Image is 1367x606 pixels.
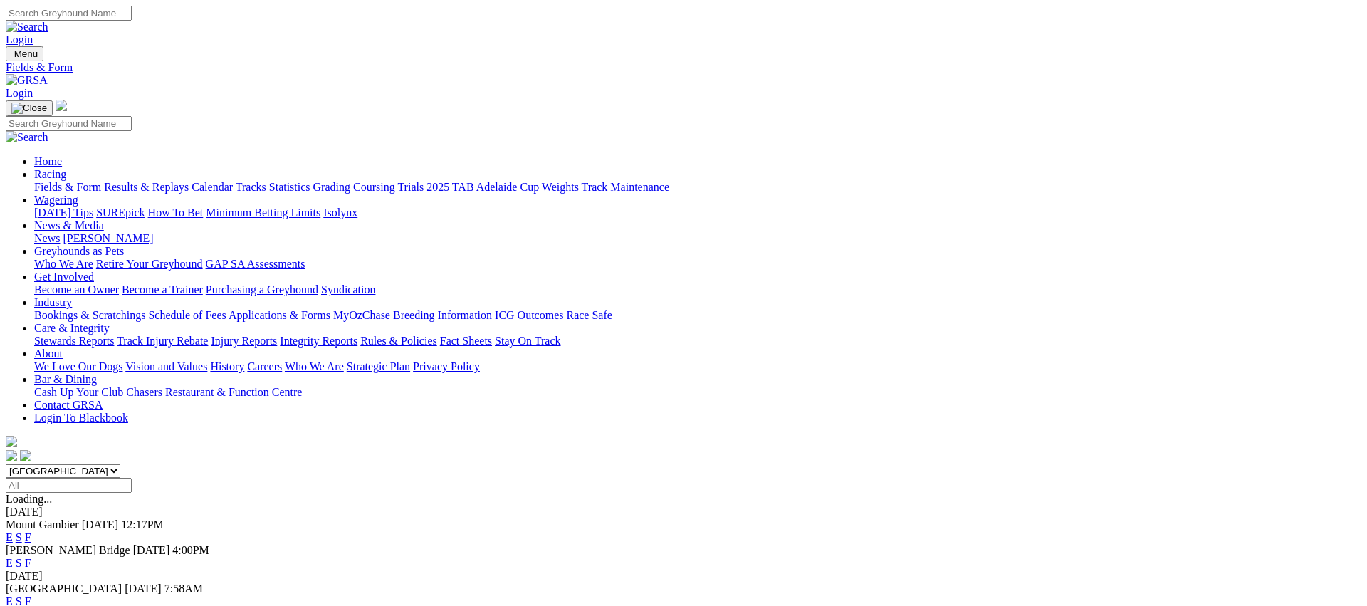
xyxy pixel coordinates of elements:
a: Purchasing a Greyhound [206,283,318,296]
a: Calendar [192,181,233,193]
a: Track Maintenance [582,181,669,193]
a: Injury Reports [211,335,277,347]
a: GAP SA Assessments [206,258,305,270]
button: Toggle navigation [6,100,53,116]
a: Fields & Form [6,61,1361,74]
span: [DATE] [125,583,162,595]
div: Get Involved [34,283,1361,296]
a: About [34,348,63,360]
a: ICG Outcomes [495,309,563,321]
input: Select date [6,478,132,493]
a: E [6,557,13,569]
div: Bar & Dining [34,386,1361,399]
a: Wagering [34,194,78,206]
a: Greyhounds as Pets [34,245,124,257]
span: 4:00PM [172,544,209,556]
div: Racing [34,181,1361,194]
a: Login [6,87,33,99]
a: Login [6,33,33,46]
span: Menu [14,48,38,59]
a: Stewards Reports [34,335,114,347]
a: How To Bet [148,207,204,219]
a: News [34,232,60,244]
a: E [6,531,13,543]
a: Chasers Restaurant & Function Centre [126,386,302,398]
a: Race Safe [566,309,612,321]
a: Breeding Information [393,309,492,321]
img: Search [6,21,48,33]
a: Statistics [269,181,310,193]
span: 12:17PM [121,518,164,531]
a: Applications & Forms [229,309,330,321]
img: GRSA [6,74,48,87]
span: [GEOGRAPHIC_DATA] [6,583,122,595]
a: Login To Blackbook [34,412,128,424]
a: Syndication [321,283,375,296]
a: Home [34,155,62,167]
span: [DATE] [82,518,119,531]
div: Care & Integrity [34,335,1361,348]
a: Who We Are [285,360,344,372]
a: Minimum Betting Limits [206,207,320,219]
img: Close [11,103,47,114]
a: Grading [313,181,350,193]
a: Who We Are [34,258,93,270]
div: News & Media [34,232,1361,245]
a: SUREpick [96,207,145,219]
a: Tracks [236,181,266,193]
a: Industry [34,296,72,308]
a: F [25,531,31,543]
a: Isolynx [323,207,357,219]
span: Mount Gambier [6,518,79,531]
a: MyOzChase [333,309,390,321]
a: 2025 TAB Adelaide Cup [426,181,539,193]
a: Cash Up Your Club [34,386,123,398]
div: [DATE] [6,570,1361,583]
a: Fields & Form [34,181,101,193]
a: Racing [34,168,66,180]
a: Track Injury Rebate [117,335,208,347]
div: Greyhounds as Pets [34,258,1361,271]
a: Privacy Policy [413,360,480,372]
a: Become a Trainer [122,283,203,296]
a: Results & Replays [104,181,189,193]
a: History [210,360,244,372]
a: F [25,557,31,569]
a: Bar & Dining [34,373,97,385]
a: Vision and Values [125,360,207,372]
a: Weights [542,181,579,193]
a: Get Involved [34,271,94,283]
a: Integrity Reports [280,335,357,347]
a: Strategic Plan [347,360,410,372]
a: News & Media [34,219,104,231]
span: 7:58AM [164,583,203,595]
span: Loading... [6,493,52,505]
span: [PERSON_NAME] Bridge [6,544,130,556]
a: Bookings & Scratchings [34,309,145,321]
div: [DATE] [6,506,1361,518]
a: Retire Your Greyhound [96,258,203,270]
a: We Love Our Dogs [34,360,122,372]
a: Contact GRSA [34,399,103,411]
a: [DATE] Tips [34,207,93,219]
img: logo-grsa-white.png [56,100,67,111]
div: About [34,360,1361,373]
img: twitter.svg [20,450,31,461]
input: Search [6,116,132,131]
a: S [16,531,22,543]
a: [PERSON_NAME] [63,232,153,244]
img: logo-grsa-white.png [6,436,17,447]
div: Wagering [34,207,1361,219]
img: Search [6,131,48,144]
span: [DATE] [133,544,170,556]
div: Industry [34,309,1361,322]
a: Rules & Policies [360,335,437,347]
a: S [16,557,22,569]
a: Fact Sheets [440,335,492,347]
a: Stay On Track [495,335,560,347]
a: Care & Integrity [34,322,110,334]
button: Toggle navigation [6,46,43,61]
a: Become an Owner [34,283,119,296]
img: facebook.svg [6,450,17,461]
